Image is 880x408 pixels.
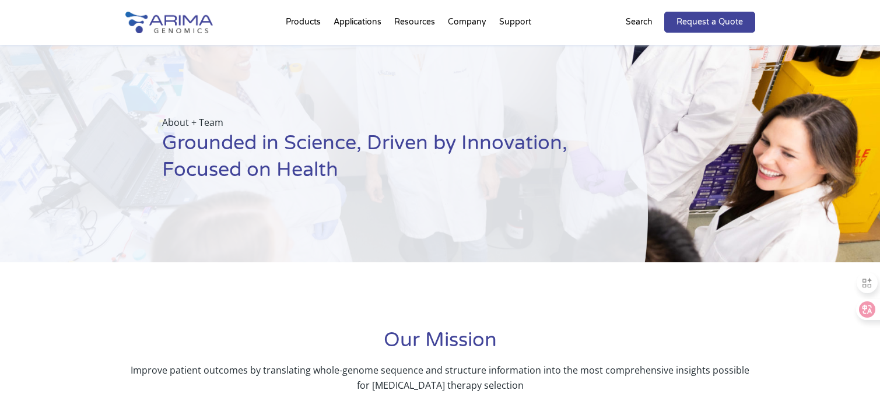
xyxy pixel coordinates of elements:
[125,363,755,393] p: Improve patient outcomes by translating whole-genome sequence and structure information into the ...
[626,15,653,30] p: Search
[125,12,213,33] img: Arima-Genomics-logo
[162,130,590,192] h1: Grounded in Science, Driven by Innovation, Focused on Health
[664,12,755,33] a: Request a Quote
[162,115,590,130] p: About + Team
[125,327,755,363] h1: Our Mission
